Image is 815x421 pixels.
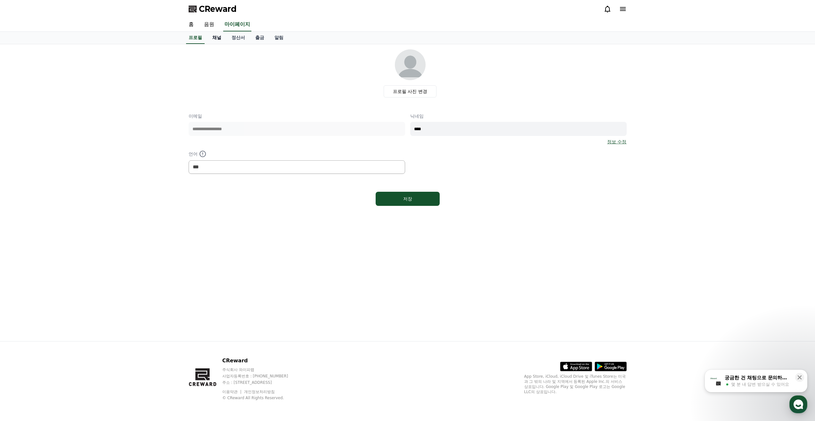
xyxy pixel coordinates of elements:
[20,213,24,218] span: 홈
[222,390,242,394] a: 이용약관
[222,380,300,385] p: 주소 : [STREET_ADDRESS]
[269,32,289,44] a: 알림
[189,150,405,158] p: 언어
[395,49,426,80] img: profile_image
[189,4,237,14] a: CReward
[42,203,83,219] a: 대화
[199,4,237,14] span: CReward
[607,139,626,145] a: 정보 수정
[384,85,436,97] label: 프로필 사진 변경
[83,203,123,219] a: 설정
[99,213,107,218] span: 설정
[59,213,66,218] span: 대화
[2,203,42,219] a: 홈
[186,32,205,44] a: 프로필
[183,18,199,31] a: 홈
[222,395,300,400] p: © CReward All Rights Reserved.
[223,18,251,31] a: 마이페이지
[376,192,440,206] button: 저장
[222,357,300,365] p: CReward
[250,32,269,44] a: 출금
[189,113,405,119] p: 이메일
[524,374,627,394] p: App Store, iCloud, iCloud Drive 및 iTunes Store는 미국과 그 밖의 나라 및 지역에서 등록된 Apple Inc.의 서비스 상표입니다. Goo...
[222,374,300,379] p: 사업자등록번호 : [PHONE_NUMBER]
[226,32,250,44] a: 정산서
[199,18,219,31] a: 음원
[388,196,427,202] div: 저장
[207,32,226,44] a: 채널
[410,113,627,119] p: 닉네임
[244,390,275,394] a: 개인정보처리방침
[222,367,300,372] p: 주식회사 와이피랩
